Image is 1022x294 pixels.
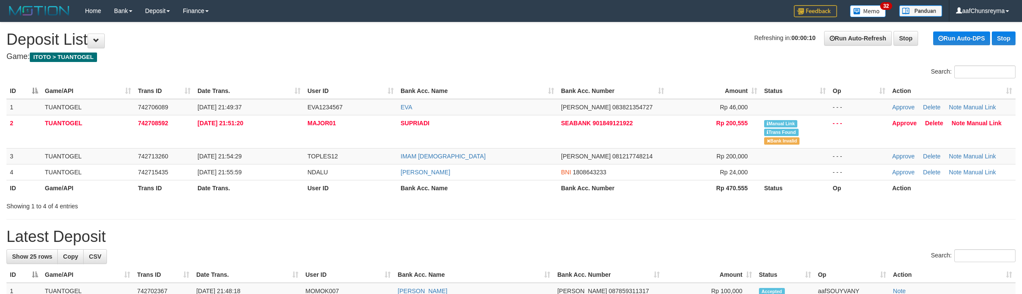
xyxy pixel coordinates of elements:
[561,169,571,176] span: BNI
[829,83,889,99] th: Op: activate to sort column ascending
[6,53,1016,61] h4: Game:
[41,115,135,148] td: TUANTOGEL
[401,120,429,127] a: SUPRIADI
[198,104,241,111] span: [DATE] 21:49:37
[6,115,41,148] td: 2
[6,249,58,264] a: Show 25 rows
[302,267,394,283] th: User ID: activate to sort column ascending
[138,104,168,111] span: 742706089
[307,104,342,111] span: EVA1234567
[889,83,1016,99] th: Action: activate to sort column ascending
[6,4,72,17] img: MOTION_logo.png
[89,253,101,260] span: CSV
[135,180,194,196] th: Trans ID
[307,153,338,160] span: TOPLES12
[401,153,486,160] a: IMAM [DEMOGRAPHIC_DATA]
[6,267,41,283] th: ID: activate to sort column descending
[892,120,917,127] a: Approve
[6,180,41,196] th: ID
[754,34,815,41] span: Refreshing in:
[829,164,889,180] td: - - -
[720,104,748,111] span: Rp 46,000
[307,120,336,127] span: MAJOR01
[194,83,304,99] th: Date Trans.: activate to sort column ascending
[923,104,940,111] a: Delete
[6,31,1016,48] h1: Deposit List
[829,148,889,164] td: - - -
[815,267,890,283] th: Op: activate to sort column ascending
[612,104,652,111] span: Copy 083821354727 to clipboard
[764,120,797,127] span: Manually Linked
[193,267,302,283] th: Date Trans.: activate to sort column ascending
[304,83,397,99] th: User ID: activate to sort column ascending
[967,120,1002,127] a: Manual Link
[6,164,41,180] td: 4
[41,83,135,99] th: Game/API: activate to sort column ascending
[756,267,815,283] th: Status: activate to sort column ascending
[198,120,243,127] span: [DATE] 21:51:20
[954,65,1016,78] input: Search:
[6,228,1016,245] h1: Latest Deposit
[899,5,942,17] img: panduan.png
[949,153,962,160] a: Note
[198,153,241,160] span: [DATE] 21:54:29
[880,2,892,10] span: 32
[307,169,328,176] span: NDALU
[561,153,611,160] span: [PERSON_NAME]
[397,180,558,196] th: Bank Acc. Name
[764,129,799,136] span: Similar transaction found
[41,99,135,115] td: TUANTOGEL
[829,115,889,148] td: - - -
[401,104,412,111] a: EVA
[717,153,748,160] span: Rp 200,000
[12,253,52,260] span: Show 25 rows
[41,180,135,196] th: Game/API
[593,120,633,127] span: Copy 901849121922 to clipboard
[829,99,889,115] td: - - -
[6,198,420,210] div: Showing 1 to 4 of 4 entries
[963,169,996,176] a: Manual Link
[949,169,962,176] a: Note
[824,31,892,46] a: Run Auto-Refresh
[41,164,135,180] td: TUANTOGEL
[558,180,668,196] th: Bank Acc. Number
[933,31,990,45] a: Run Auto-DPS
[573,169,606,176] span: Copy 1808643233 to clipboard
[561,104,611,111] span: [PERSON_NAME]
[41,267,134,283] th: Game/API: activate to sort column ascending
[304,180,397,196] th: User ID
[794,5,837,17] img: Feedback.jpg
[6,148,41,164] td: 3
[198,169,241,176] span: [DATE] 21:55:59
[663,267,756,283] th: Amount: activate to sort column ascending
[954,249,1016,262] input: Search:
[57,249,84,264] a: Copy
[138,169,168,176] span: 742715435
[397,83,558,99] th: Bank Acc. Name: activate to sort column ascending
[761,83,829,99] th: Status: activate to sort column ascending
[949,104,962,111] a: Note
[558,83,668,99] th: Bank Acc. Number: activate to sort column ascending
[893,31,918,46] a: Stop
[394,267,554,283] th: Bank Acc. Name: activate to sort column ascending
[890,267,1016,283] th: Action: activate to sort column ascending
[892,169,915,176] a: Approve
[761,180,829,196] th: Status
[923,169,940,176] a: Delete
[925,120,943,127] a: Delete
[668,83,761,99] th: Amount: activate to sort column ascending
[194,180,304,196] th: Date Trans.
[134,267,193,283] th: Trans ID: activate to sort column ascending
[30,53,97,62] span: ITOTO > TUANTOGEL
[138,153,168,160] span: 742713260
[791,34,815,41] strong: 00:00:10
[889,180,1016,196] th: Action
[554,267,663,283] th: Bank Acc. Number: activate to sort column ascending
[138,120,168,127] span: 742708592
[63,253,78,260] span: Copy
[135,83,194,99] th: Trans ID: activate to sort column ascending
[931,65,1016,78] label: Search:
[952,120,965,127] a: Note
[850,5,886,17] img: Button%20Memo.svg
[668,180,761,196] th: Rp 470.555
